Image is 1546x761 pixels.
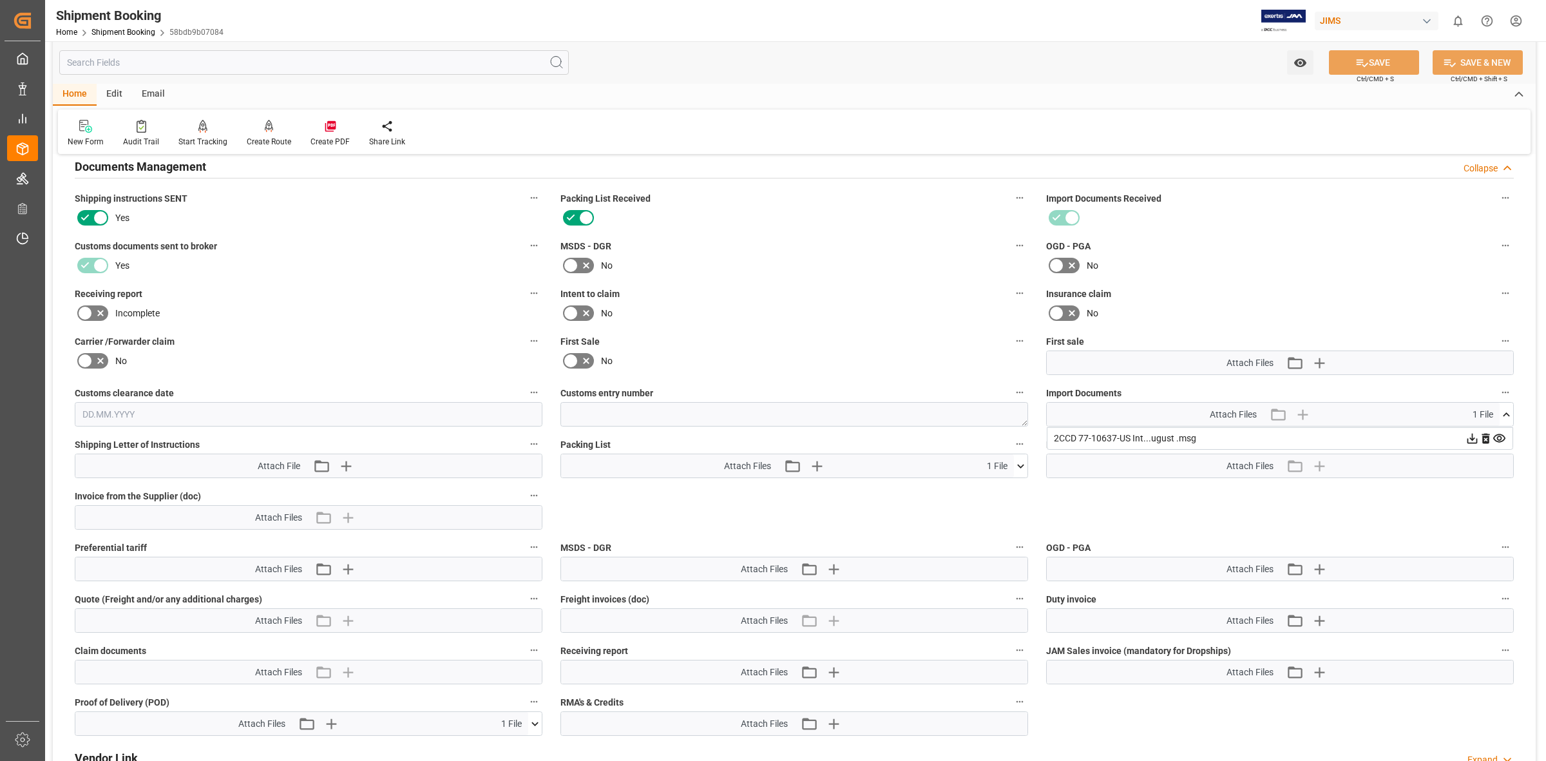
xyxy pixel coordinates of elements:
span: Receiving report [560,644,628,658]
div: Share Link [369,136,405,148]
span: Attach Files [255,563,302,576]
button: show 0 new notifications [1444,6,1473,35]
button: Packing List Received [1011,189,1028,206]
button: SAVE & NEW [1433,50,1523,75]
span: Intent to claim [560,287,620,301]
div: JIMS [1315,12,1438,30]
span: Ctrl/CMD + S [1357,74,1394,84]
span: Attach Files [238,717,285,731]
div: New Form [68,136,104,148]
span: Incomplete [115,307,160,320]
div: Home [53,84,97,106]
a: Home [56,28,77,37]
span: Packing List [560,438,611,452]
button: OGD - PGA [1497,539,1514,555]
button: Packing List [1011,436,1028,452]
span: Freight invoices (doc) [560,593,649,606]
span: Receiving report [75,287,142,301]
div: Create Route [247,136,291,148]
span: JAM Sales invoice (mandatory for Dropships) [1046,644,1231,658]
span: 1 File [987,459,1007,473]
span: Shipping instructions SENT [75,192,187,206]
span: Master [PERSON_NAME] of Lading (doc) [1046,438,1210,452]
input: Search Fields [59,50,569,75]
button: Intent to claim [1011,285,1028,302]
div: Edit [97,84,132,106]
button: Insurance claim [1497,285,1514,302]
span: No [601,259,613,273]
button: Carrier /Forwarder claim [526,332,542,349]
span: Yes [115,259,129,273]
span: First Sale [560,335,600,349]
div: Start Tracking [178,136,227,148]
button: JAM Sales invoice (mandatory for Dropships) [1497,642,1514,659]
span: No [115,354,127,368]
div: Create PDF [310,136,350,148]
div: 2CCD 77-10637-US Int...ugust .msg [1054,432,1506,445]
div: Collapse [1464,162,1498,175]
button: Help Center [1473,6,1502,35]
span: Attach Files [724,459,771,473]
button: Preferential tariff [526,539,542,555]
span: Attach Files [1226,666,1274,679]
button: OGD - PGA [1497,237,1514,254]
button: Customs entry number [1011,384,1028,401]
button: Receiving report [1011,642,1028,659]
img: Exertis%20JAM%20-%20Email%20Logo.jpg_1722504956.jpg [1261,10,1306,32]
button: Shipping instructions SENT [526,189,542,206]
span: Packing List Received [560,192,651,206]
span: Carrier /Forwarder claim [75,335,175,349]
button: First sale [1497,332,1514,349]
span: 1 File [501,717,522,731]
span: Shipping Letter of Instructions [75,438,200,452]
span: Quote (Freight and/or any additional charges) [75,593,262,606]
span: Customs entry number [560,387,653,400]
button: Shipping Letter of Instructions [526,436,542,452]
span: Attach Files [255,614,302,628]
button: Customs clearance date [526,384,542,401]
button: First Sale [1011,332,1028,349]
span: OGD - PGA [1046,541,1091,555]
span: Attach Files [1210,408,1257,421]
span: Attach Files [741,666,788,679]
span: RMA's & Credits [560,696,624,709]
div: Shipment Booking [56,6,224,25]
div: Email [132,84,175,106]
button: Import Documents Received [1497,189,1514,206]
span: Customs documents sent to broker [75,240,217,253]
span: Attach Files [1226,614,1274,628]
span: Ctrl/CMD + Shift + S [1451,74,1507,84]
span: Attach Files [1226,356,1274,370]
span: No [1087,307,1098,320]
button: Duty invoice [1497,590,1514,607]
span: Invoice from the Supplier (doc) [75,490,201,503]
span: Yes [115,211,129,225]
span: Preferential tariff [75,541,147,555]
span: MSDS - DGR [560,240,611,253]
button: Invoice from the Supplier (doc) [526,487,542,504]
input: DD.MM.YYYY [75,402,542,427]
button: Proof of Delivery (POD) [526,693,542,710]
span: Attach Files [1226,563,1274,576]
span: Import Documents Received [1046,192,1161,206]
h2: Documents Management [75,158,206,175]
button: MSDS - DGR [1011,237,1028,254]
button: MSDS - DGR [1011,539,1028,555]
span: Attach Files [255,511,302,525]
span: Attach Files [1226,459,1274,473]
span: Customs clearance date [75,387,174,400]
button: Customs documents sent to broker [526,237,542,254]
span: Insurance claim [1046,287,1111,301]
span: OGD - PGA [1046,240,1091,253]
button: Quote (Freight and/or any additional charges) [526,590,542,607]
span: Attach File [258,459,300,473]
span: Proof of Delivery (POD) [75,696,169,709]
button: JIMS [1315,8,1444,33]
span: Attach Files [255,666,302,679]
span: Attach Files [741,563,788,576]
span: MSDS - DGR [560,541,611,555]
span: First sale [1046,335,1084,349]
span: Import Documents [1046,387,1121,400]
span: No [1087,259,1098,273]
div: Audit Trail [123,136,159,148]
